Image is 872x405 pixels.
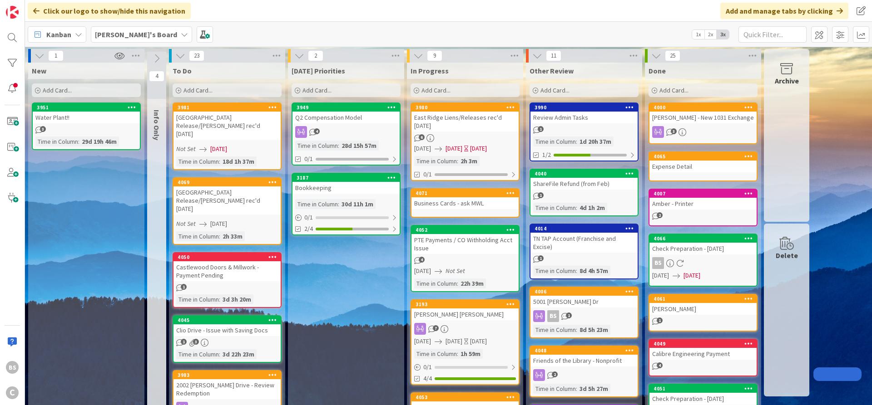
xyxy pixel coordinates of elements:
[649,294,758,332] a: 4061[PERSON_NAME]
[530,287,639,338] a: 40065001 [PERSON_NAME] DrBSTime in Column:8d 5h 23m
[414,278,457,288] div: Time in Column
[649,340,757,348] div: 4049
[530,346,638,366] div: 4048Friends of the Library - Nonprofit
[649,151,758,181] a: 4065Expense Detail
[530,355,638,366] div: Friends of the Library - Nonprofit
[173,379,281,399] div: 2002 [PERSON_NAME] Drive - Review Redemption
[649,234,757,243] div: 4066
[433,325,439,331] span: 7
[176,156,219,166] div: Time in Column
[173,253,281,261] div: 4050
[152,110,161,140] span: Info Only
[457,278,458,288] span: :
[649,112,757,123] div: [PERSON_NAME] - New 1031 Exchange
[530,224,639,279] a: 4014TN TAP Account (Franchise and Excise)Time in Column:8d 4h 57m
[181,339,187,345] span: 1
[419,134,425,140] span: 6
[411,189,519,197] div: 4071
[78,137,79,146] span: :
[173,186,281,215] div: [GEOGRAPHIC_DATA] Release/[PERSON_NAME] rec'd [DATE]
[577,203,607,213] div: 4d 1h 2m
[292,212,400,223] div: 0/1
[649,340,757,360] div: 4049Calibre Engineering Payment
[538,192,544,198] span: 1
[649,257,757,269] div: BS
[470,144,487,153] div: [DATE]
[173,177,282,245] a: 4069[GEOGRAPHIC_DATA] Release/[PERSON_NAME] rec'd [DATE]Not Set[DATE]Time in Column:2h 33m
[416,104,519,111] div: 3980
[540,86,570,94] span: Add Card...
[79,137,119,146] div: 29d 19h 46m
[173,66,192,75] span: To Do
[43,86,72,94] span: Add Card...
[411,226,519,234] div: 4052
[6,361,19,374] div: BS
[530,296,638,307] div: 5001 [PERSON_NAME] Dr
[411,300,519,308] div: 3193
[577,137,614,146] div: 1d 20h 37m
[178,372,281,378] div: 3983
[304,224,313,234] span: 2/4
[33,112,140,123] div: Water Plant!!
[411,393,519,401] div: 4053
[577,325,610,335] div: 8d 5h 23m
[576,266,577,276] span: :
[292,66,345,75] span: Today's Priorities
[530,224,638,233] div: 4014
[411,103,519,112] div: 3980
[304,154,313,164] span: 0/1
[576,137,577,146] span: :
[423,170,432,179] span: 0/1
[411,225,520,292] a: 4052PTE Payments / CO Withholding Acct Issue[DATE]Not SetTime in Column:22h 39m
[530,346,638,355] div: 4048
[419,257,425,263] span: 4
[654,235,757,242] div: 4066
[292,173,401,235] a: 3187BookkeepingTime in Column:30d 11h 1m0/12/4
[173,324,281,336] div: Clio Drive - Issue with Saving Docs
[535,288,638,295] div: 4006
[338,199,339,209] span: :
[219,349,220,359] span: :
[414,337,431,346] span: [DATE]
[649,198,757,210] div: Amber - Printer
[292,103,400,123] div: 3949Q2 Compensation Model
[28,3,191,19] div: Click our logo to show/hide this navigation
[149,71,164,82] span: 4
[295,199,338,209] div: Time in Column
[657,317,663,323] span: 1
[176,145,196,153] i: Not Set
[314,128,320,134] span: 4
[649,103,757,112] div: 4000
[183,86,213,94] span: Add Card...
[738,26,807,43] input: Quick Filter...
[649,385,757,393] div: 4051
[339,199,376,209] div: 30d 11h 1m
[776,250,798,261] div: Delete
[411,102,520,181] a: 3980East Ridge Liens/Releases rec'd [DATE][DATE][DATE][DATE]Time in Column:2h 3m0/1
[684,271,700,280] span: [DATE]
[535,347,638,354] div: 4048
[458,156,480,166] div: 2h 3m
[33,103,140,112] div: 3951
[414,266,431,276] span: [DATE]
[173,178,281,186] div: 4069
[173,103,281,112] div: 3981
[649,190,757,210] div: 4007Amber - Printer
[649,190,757,198] div: 4007
[220,231,245,241] div: 2h 33m
[6,6,19,19] img: Visit kanbanzone.com
[649,234,757,254] div: 4066Check Preparation - [DATE]
[530,288,638,296] div: 4006
[530,112,638,123] div: Review Admin Tasks
[547,310,559,322] div: BS
[652,271,669,280] span: [DATE]
[423,374,432,383] span: 4/4
[649,189,758,226] a: 4007Amber - Printer
[458,278,486,288] div: 22h 39m
[470,337,487,346] div: [DATE]
[538,126,544,132] span: 1
[308,50,323,61] span: 2
[297,175,400,181] div: 3187
[530,66,574,75] span: Other Review
[446,144,462,153] span: [DATE]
